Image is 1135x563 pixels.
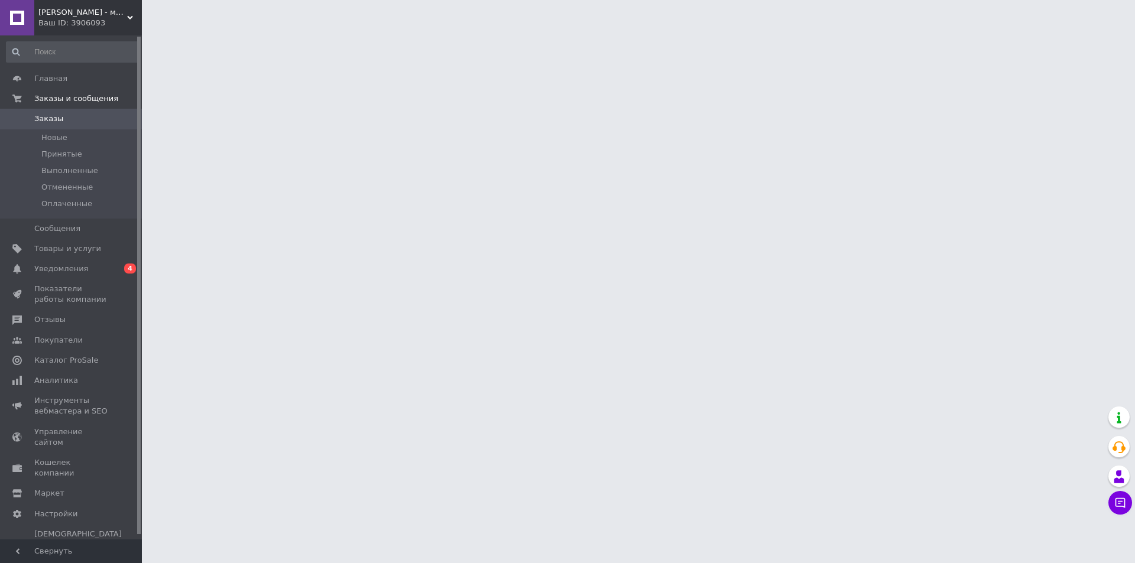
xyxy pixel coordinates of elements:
[34,355,98,366] span: Каталог ProSale
[34,457,109,479] span: Кошелек компании
[34,314,66,325] span: Отзывы
[41,132,67,143] span: Новые
[34,395,109,416] span: Инструменты вебмастера и SEO
[34,488,64,499] span: Маркет
[6,41,140,63] input: Поиск
[34,509,77,519] span: Настройки
[38,7,127,18] span: Madlena - магазин женской одежды
[34,73,67,84] span: Главная
[34,93,118,104] span: Заказы и сообщения
[41,149,82,160] span: Принятые
[34,375,78,386] span: Аналитика
[41,165,98,176] span: Выполненные
[124,263,136,274] span: 4
[34,427,109,448] span: Управление сайтом
[34,284,109,305] span: Показатели работы компании
[41,198,92,209] span: Оплаченные
[34,263,88,274] span: Уведомления
[34,113,63,124] span: Заказы
[34,335,83,346] span: Покупатели
[34,243,101,254] span: Товары и услуги
[38,18,142,28] div: Ваш ID: 3906093
[41,182,93,193] span: Отмененные
[34,223,80,234] span: Сообщения
[1108,491,1132,515] button: Чат с покупателем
